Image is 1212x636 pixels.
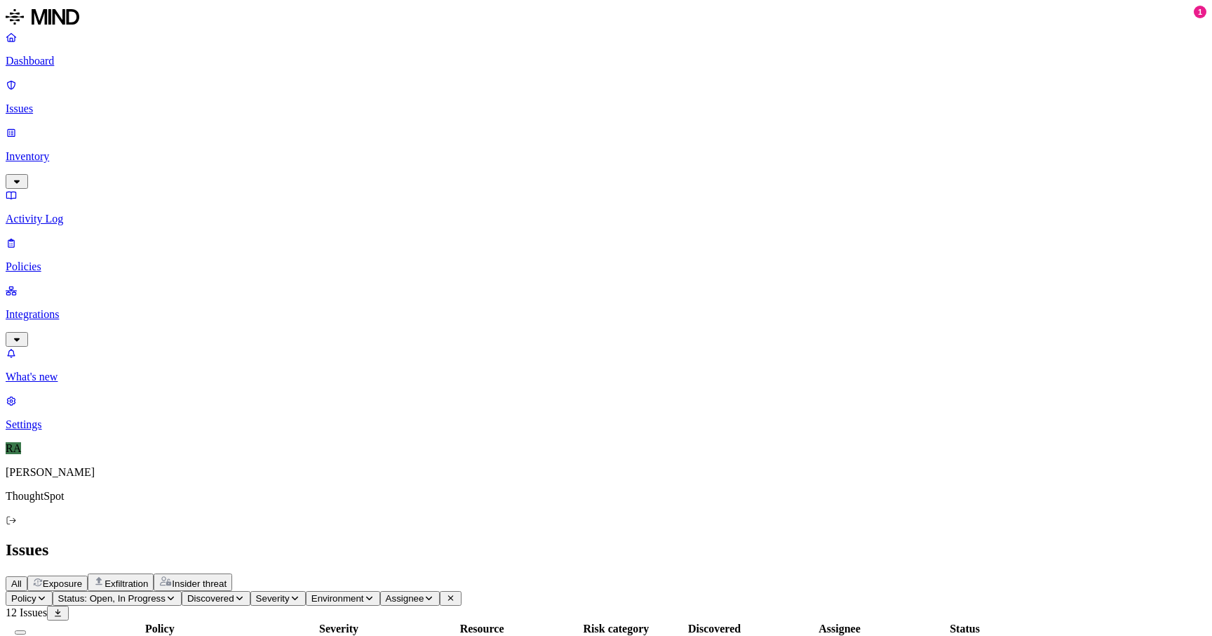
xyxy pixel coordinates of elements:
[6,371,1206,383] p: What's new
[6,126,1206,187] a: Inventory
[393,623,570,635] div: Resource
[6,6,1206,31] a: MIND
[11,578,22,589] span: All
[187,593,234,604] span: Discovered
[1194,6,1206,18] div: 1
[6,260,1206,273] p: Policies
[6,490,1206,503] p: ThoughtSpot
[105,578,148,589] span: Exfiltration
[6,102,1206,115] p: Issues
[6,55,1206,67] p: Dashboard
[58,593,166,604] span: Status: Open, In Progress
[36,623,284,635] div: Policy
[6,213,1206,225] p: Activity Log
[43,578,82,589] span: Exposure
[256,593,290,604] span: Severity
[6,541,1206,559] h2: Issues
[769,623,910,635] div: Assignee
[6,237,1206,273] a: Policies
[6,418,1206,431] p: Settings
[6,347,1206,383] a: What's new
[386,593,424,604] span: Assignee
[15,630,26,635] button: Select all
[6,607,47,618] span: 12 Issues
[6,189,1206,225] a: Activity Log
[573,623,659,635] div: Risk category
[11,593,36,604] span: Policy
[913,623,1017,635] div: Status
[6,442,21,454] span: RA
[6,6,79,28] img: MIND
[6,79,1206,115] a: Issues
[311,593,364,604] span: Environment
[6,150,1206,163] p: Inventory
[172,578,227,589] span: Insider threat
[6,395,1206,431] a: Settings
[662,623,767,635] div: Discovered
[6,31,1206,67] a: Dashboard
[6,308,1206,321] p: Integrations
[287,623,391,635] div: Severity
[6,284,1206,345] a: Integrations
